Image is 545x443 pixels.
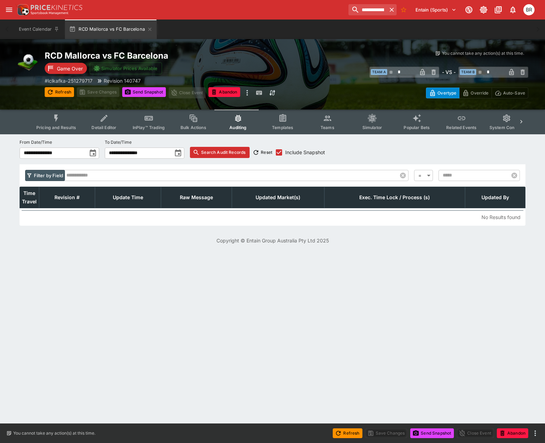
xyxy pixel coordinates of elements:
[272,125,293,130] span: Templates
[471,89,488,97] p: Override
[398,4,409,15] button: No Bookmarks
[208,88,240,95] span: Mark an event as closed and abandoned.
[208,87,240,97] button: Abandon
[333,428,362,438] button: Refresh
[172,147,184,159] button: toggle date time picker
[229,125,246,130] span: Auditing
[31,12,68,15] img: Sportsbook Management
[15,3,29,17] img: PriceKinetics Logo
[133,125,165,130] span: InPlay™ Trading
[410,428,454,438] button: Send Snapshot
[20,139,52,145] p: From Date/Time
[521,2,537,17] button: Ben Raymond
[285,149,325,156] span: Include Snapshot
[426,88,459,98] button: Overtype
[446,125,477,130] span: Related Events
[250,147,277,158] button: Reset
[20,187,39,208] th: Time Travel
[426,88,528,98] div: Start From
[489,125,524,130] span: System Controls
[507,3,519,16] button: Notifications
[497,429,528,436] span: Mark an event as closed and abandoned.
[442,68,456,76] h6: - VS -
[232,187,324,208] th: Updated Market(s)
[348,4,387,15] input: search
[371,69,387,75] span: Team A
[463,3,475,16] button: Connected to PK
[91,125,116,130] span: Detail Editor
[87,147,99,159] button: toggle date time picker
[414,170,433,181] div: =
[181,125,206,130] span: Bulk Actions
[404,125,430,130] span: Popular Bets
[481,213,521,221] p: No Results found
[25,170,65,181] button: Filter by Field
[497,428,528,438] button: Abandon
[105,139,132,145] p: To Date/Time
[477,3,490,16] button: Toggle light/dark mode
[3,3,15,16] button: open drawer
[122,87,166,97] button: Send Snapshot
[411,4,461,15] button: Select Tenant
[503,89,525,97] p: Auto-Save
[45,87,74,97] button: Refresh
[523,4,535,15] div: Ben Raymond
[39,187,95,208] th: Revision #
[65,20,157,39] button: RCD Mallorca vs FC Barcelona
[45,77,93,84] p: Copy To Clipboard
[17,50,39,73] img: soccer.png
[95,187,161,208] th: Update Time
[459,88,492,98] button: Override
[31,110,514,134] div: Event type filters
[57,65,83,72] p: Game Over
[437,89,456,97] p: Overtype
[362,125,382,130] span: Simulator
[243,87,251,98] button: more
[531,429,539,437] button: more
[45,50,287,61] h2: Copy To Clipboard
[13,430,95,436] p: You cannot take any action(s) at this time.
[15,20,64,39] button: Event Calendar
[190,147,250,158] button: Search Audit Records
[161,187,232,208] th: Raw Message
[492,3,505,16] button: Documentation
[90,62,162,74] button: Simulator Prices Available
[460,69,476,75] span: Team B
[321,125,334,130] span: Teams
[324,187,465,208] th: Exec. Time Lock / Process (s)
[31,5,82,10] img: PriceKinetics
[104,77,141,84] p: Revision 140747
[465,187,525,208] th: Updated By
[36,125,76,130] span: Pricing and Results
[492,88,528,98] button: Auto-Save
[442,50,524,57] p: You cannot take any action(s) at this time.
